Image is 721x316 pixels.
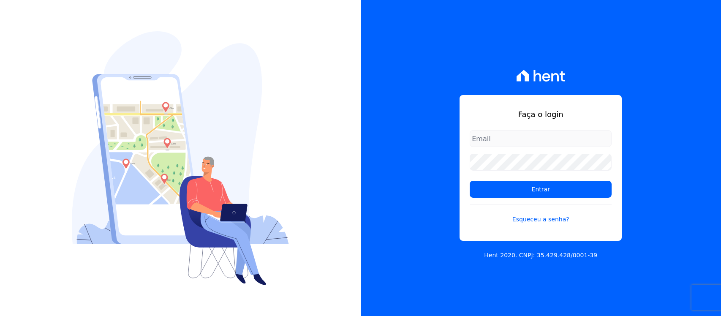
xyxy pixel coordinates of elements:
input: Entrar [470,181,612,198]
input: Email [470,130,612,147]
a: Esqueceu a senha? [470,204,612,224]
img: Login [72,31,289,285]
p: Hent 2020. CNPJ: 35.429.428/0001-39 [484,251,597,260]
h1: Faça o login [470,109,612,120]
